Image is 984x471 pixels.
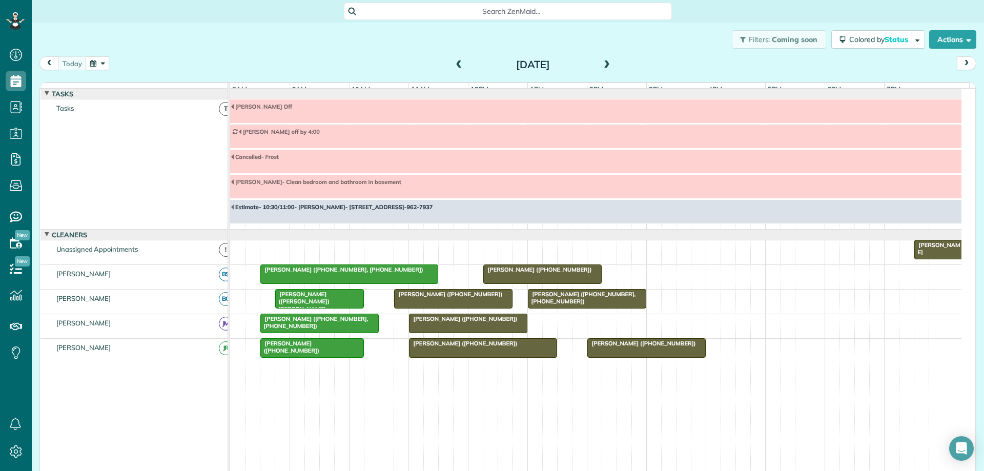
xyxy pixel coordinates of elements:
span: [PERSON_NAME] ([PHONE_NUMBER]) [587,340,696,347]
button: today [58,56,87,70]
span: 10am [350,85,373,93]
span: Tasks [54,104,76,112]
button: Colored byStatus [831,30,925,49]
span: Colored by [849,35,912,44]
span: ! [219,243,233,257]
span: 2pm [587,85,605,93]
span: [PERSON_NAME]- Clean bedroom and bathroom in basement [230,178,402,186]
span: 7pm [885,85,903,93]
span: Cleaners [50,231,89,239]
span: [PERSON_NAME] ([PHONE_NUMBER], [PHONE_NUMBER]) [527,291,636,305]
span: [PERSON_NAME] [54,319,113,327]
span: [PERSON_NAME] [54,343,113,352]
span: JR [219,341,233,355]
span: JM [219,317,233,331]
span: 8am [230,85,249,93]
span: 6pm [825,85,843,93]
button: next [957,56,976,70]
span: BS [219,268,233,281]
span: 11am [409,85,432,93]
span: 4pm [706,85,724,93]
span: New [15,230,30,240]
span: 9am [290,85,309,93]
span: [PERSON_NAME] Off [230,103,293,110]
h2: [DATE] [469,59,597,70]
div: Open Intercom Messenger [949,436,974,461]
span: [PERSON_NAME] [54,294,113,302]
span: New [15,256,30,267]
span: [PERSON_NAME] ([PHONE_NUMBER], [PHONE_NUMBER]) [260,315,368,330]
span: [PERSON_NAME] [914,241,960,256]
span: 1pm [528,85,546,93]
span: T [219,102,233,116]
span: 3pm [647,85,665,93]
span: [PERSON_NAME] ([PHONE_NUMBER]) [483,266,592,273]
span: [PERSON_NAME] ([PERSON_NAME]) [PERSON_NAME] ([PHONE_NUMBER], [PHONE_NUMBER]) [275,291,334,327]
span: [PERSON_NAME] ([PHONE_NUMBER]) [394,291,503,298]
span: 12pm [468,85,490,93]
span: [PERSON_NAME] ([PHONE_NUMBER], [PHONE_NUMBER]) [260,266,424,273]
span: [PERSON_NAME] [54,270,113,278]
span: Unassigned Appointments [54,245,140,253]
span: [PERSON_NAME] ([PHONE_NUMBER]) [408,340,518,347]
button: Actions [929,30,976,49]
span: 5pm [766,85,784,93]
span: [PERSON_NAME] off by 4:00 [238,128,320,135]
span: Estimate- 10:30/11:00- [PERSON_NAME]- [STREET_ADDRESS]-962-7937 [230,203,433,211]
span: Filters: [749,35,770,44]
span: [PERSON_NAME] ([PHONE_NUMBER]) [408,315,518,322]
span: Tasks [50,90,75,98]
span: BC [219,292,233,306]
span: Coming soon [772,35,818,44]
span: [PERSON_NAME] ([PHONE_NUMBER]) [260,340,320,354]
span: Cancelled- Frost [230,153,279,160]
button: prev [39,56,59,70]
span: Status [885,35,910,44]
